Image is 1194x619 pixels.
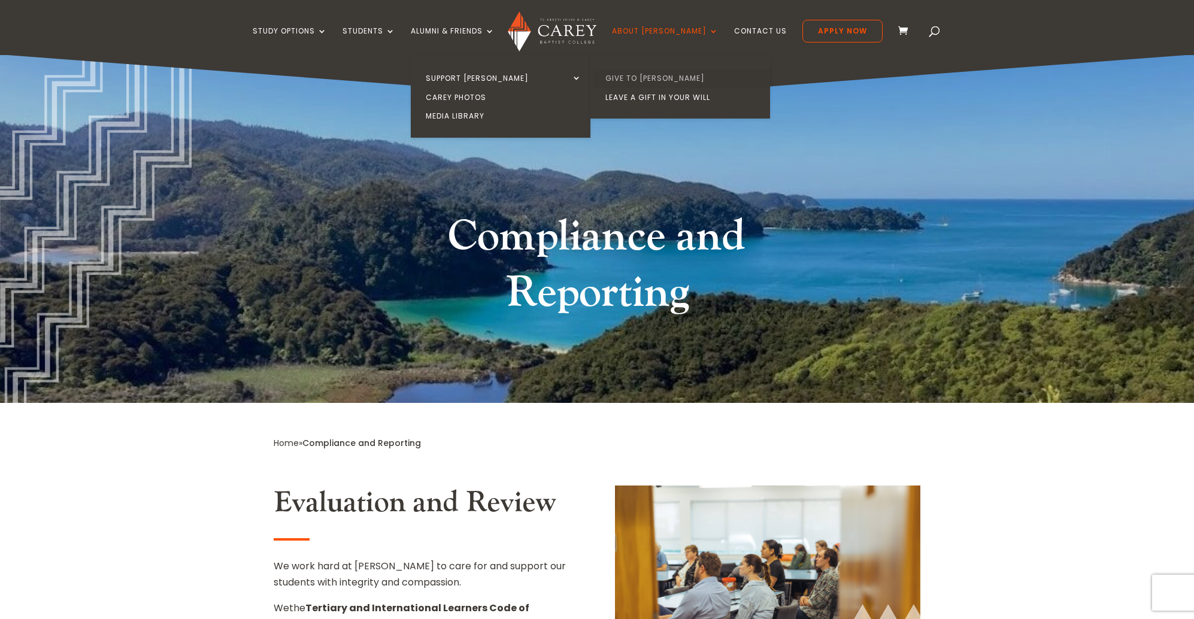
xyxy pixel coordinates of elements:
[411,27,495,55] a: Alumni & Friends
[253,27,327,55] a: Study Options
[372,209,822,327] h1: Compliance and Reporting
[274,437,421,449] span: »
[734,27,787,55] a: Contact Us
[593,88,773,107] a: Leave a Gift in Your Will
[274,437,299,449] a: Home
[414,107,593,126] a: Media Library
[289,601,305,615] span: the
[508,11,596,51] img: Carey Baptist College
[302,437,421,449] span: Compliance and Reporting
[414,69,593,88] a: Support [PERSON_NAME]
[274,486,579,526] h2: Evaluation and Review
[593,69,773,88] a: Give to [PERSON_NAME]
[802,20,883,43] a: Apply Now
[414,88,593,107] a: Carey Photos
[612,27,719,55] a: About [PERSON_NAME]
[274,558,579,600] p: We work hard at [PERSON_NAME] to care for and support our students with integrity and compassion.
[343,27,395,55] a: Students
